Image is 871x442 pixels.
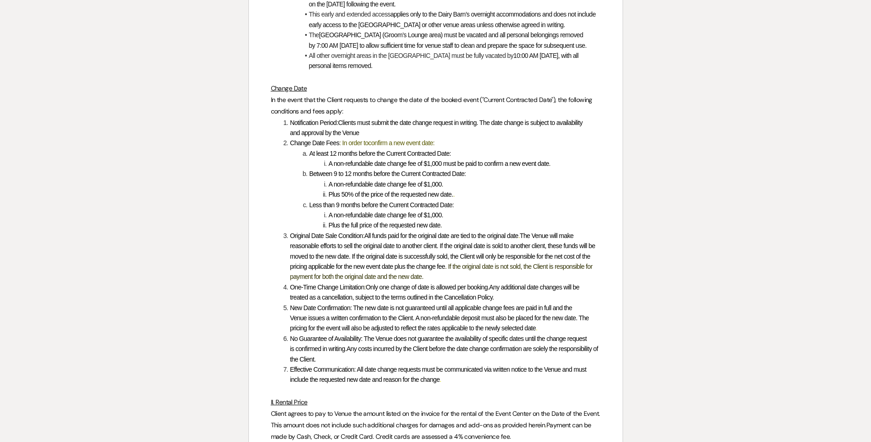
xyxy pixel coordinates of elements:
span: . [488,283,489,291]
span: The Venue will make reasonable efforts to sell the original date to another client. If the origin... [290,232,597,270]
span: Any costs incurred by the Client before the date change confirmation are solely the responsibilit... [290,345,600,363]
span: Less than 9 months before the Current Contracted Date: [309,201,454,209]
u: Change Date [271,84,307,92]
span: No Guarantee of Availability: The Venue does not guarantee the availability of specific dates unt... [290,335,588,352]
span: A non-refundable date change fee of $1,000 must be paid to confirm a new event date [329,160,549,167]
span: All funds paid for the original date are tied to the original date [364,232,518,239]
span: Original Date Sale Condition [290,232,363,239]
span: : [363,232,364,239]
span: A non-refundable date change fee of $1,000. [329,211,444,219]
li: The [280,30,601,51]
span: Clients must submit the date change request in writing. The date change is subject to availabilit... [290,119,584,136]
span: At least 12 months before the Current Contracted Date: [309,150,451,157]
span: Client agrees to pay to Venue the amount listed on the invoice for the rental of the Event Center... [271,409,602,429]
span: : In order to [339,139,368,147]
span: confirm a new event date: [368,139,434,147]
span: . [453,191,455,198]
span: Change Date Fees [290,139,339,147]
span: Notification Period [290,119,337,126]
span: New Date Confirmation: The new date is not guaranteed until all applicable change fees are paid i... [290,304,590,332]
li: All other overnight areas in the [GEOGRAPHIC_DATA] must be fully vacated by [280,51,601,71]
span: : [337,119,338,126]
span: Effective Communication: All date change requests must be communicated via written notice to the ... [290,366,588,383]
span: One-Time Change Limitation [290,283,365,291]
span: applies only to the Dairy Barn’s overnight accommodations and does not include early access to th... [309,11,597,28]
span: Plus the full price of the requested new date [329,221,441,229]
span: . [440,221,442,229]
span: . [549,160,551,167]
span: . [545,421,546,429]
span: [GEOGRAPHIC_DATA] (Groom’s Lounge area) must be vacated and all personal belongings removed by 7:... [309,31,587,49]
span: Only one change of date is allowed per booking [366,283,488,291]
span: Between 9 to 12 months before the Current Contracted Date: [309,170,466,177]
u: II. Rental Price [271,398,308,406]
span: . [536,324,537,332]
span: . [518,232,520,239]
span: . [440,376,441,383]
span: In the event that the Client requests to change the date of the booked event ("Current Contracted... [271,96,594,115]
span: Plus 50% of the price of the requested new date. [329,191,453,198]
span: . [442,181,443,188]
li: This early and extended access [280,9,601,30]
span: : [364,283,365,291]
span: A non-refundable date change fee of $1,000 [329,181,442,188]
span: . [345,345,346,352]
